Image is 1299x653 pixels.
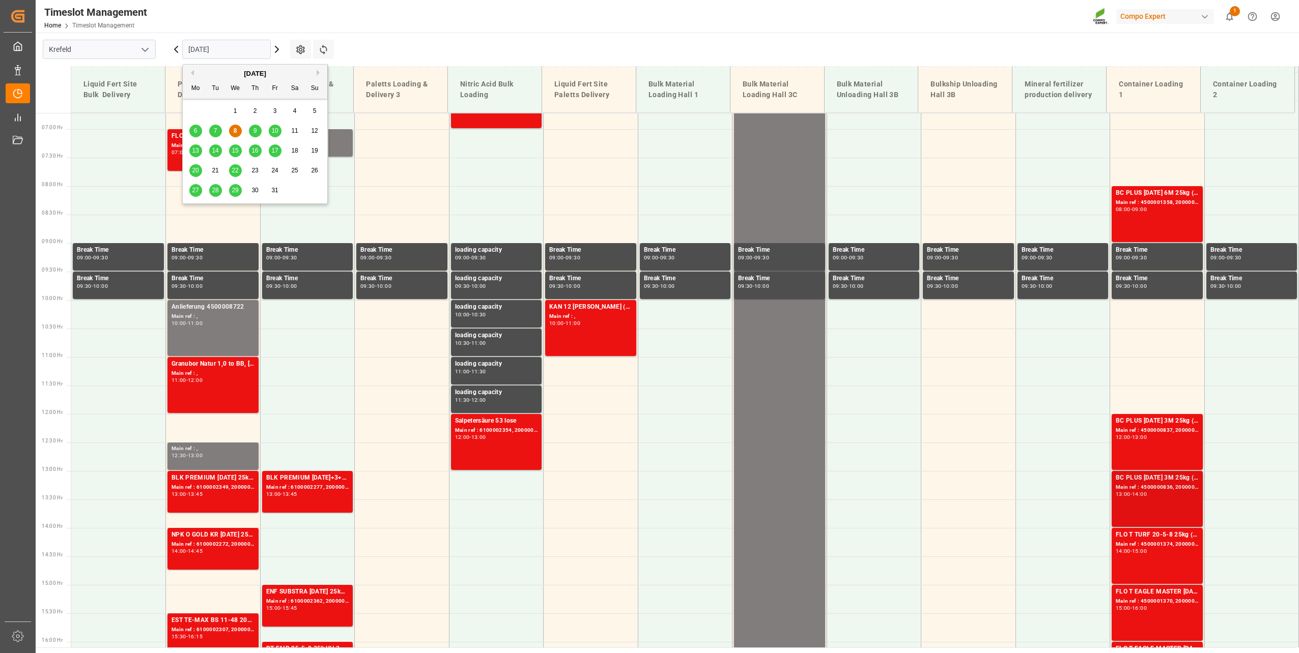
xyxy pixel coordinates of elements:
[308,164,321,177] div: Choose Sunday, October 26th, 2025
[471,312,486,317] div: 10:30
[926,75,1004,104] div: Bulkship Unloading Hall 3B
[209,144,222,157] div: Choose Tuesday, October 14th, 2025
[249,82,262,95] div: Th
[471,255,486,260] div: 09:30
[172,302,255,312] div: Anlieferung 4500008722
[192,187,199,194] span: 27
[42,267,63,273] span: 09:30 Hr
[289,82,301,95] div: Sa
[172,549,186,553] div: 14:00
[308,105,321,117] div: Choose Sunday, October 5th, 2025
[271,187,278,194] span: 31
[188,321,203,325] div: 11:00
[186,453,188,458] div: -
[738,284,753,288] div: 09:30
[660,284,675,288] div: 10:00
[738,274,821,284] div: Break Time
[360,255,375,260] div: 09:00
[172,369,255,378] div: Main ref : ,
[269,164,281,177] div: Choose Friday, October 24th, 2025
[644,75,722,104] div: Bulk Material Loading Hall 1
[273,107,277,114] span: 3
[455,435,470,439] div: 12:00
[377,284,391,288] div: 10:00
[209,82,222,95] div: Tu
[311,167,318,174] span: 26
[280,492,282,496] div: -
[455,369,470,374] div: 11:00
[1116,245,1199,255] div: Break Time
[212,167,218,174] span: 21
[469,435,471,439] div: -
[1021,75,1098,104] div: Mineral fertilizer production delivery
[1116,416,1199,426] div: BC PLUS [DATE] 3M 25kg (x42) WW
[1038,255,1053,260] div: 09:30
[42,352,63,358] span: 11:00 Hr
[293,107,297,114] span: 4
[42,552,63,557] span: 14:30 Hr
[1131,435,1132,439] div: -
[833,245,916,255] div: Break Time
[186,101,325,200] div: month 2025-10
[833,75,910,104] div: Bulk Material Unloading Hall 3B
[644,255,659,260] div: 09:00
[1132,492,1147,496] div: 14:00
[172,284,186,288] div: 09:30
[42,324,63,330] span: 10:30 Hr
[172,321,186,325] div: 10:00
[455,255,470,260] div: 09:00
[1093,8,1109,25] img: Screenshot%202023-09-29%20at%2010.02.21.png_1712312052.png
[188,378,203,382] div: 12:00
[1116,473,1199,483] div: BC PLUS [DATE] 3M 25kg (x42) WW
[549,284,564,288] div: 09:30
[455,426,538,435] div: Main ref : 6100002354, 2000001931
[311,127,318,134] span: 12
[188,492,203,496] div: 13:45
[249,125,262,137] div: Choose Thursday, October 9th, 2025
[291,167,298,174] span: 25
[249,144,262,157] div: Choose Thursday, October 16th, 2025
[942,255,943,260] div: -
[471,398,486,402] div: 12:00
[1225,284,1226,288] div: -
[1209,75,1286,104] div: Container Loading 2
[550,75,628,104] div: Liquid Fert Site Paletts Delivery
[1132,255,1147,260] div: 09:30
[266,483,349,492] div: Main ref : 6100002277, 2000001581;2000001525
[469,369,471,374] div: -
[271,167,278,174] span: 24
[658,255,660,260] div: -
[1241,5,1264,28] button: Help Center
[564,284,566,288] div: -
[1210,274,1293,284] div: Break Time
[1116,9,1214,24] div: Compo Expert
[291,147,298,154] span: 18
[283,492,297,496] div: 13:45
[360,284,375,288] div: 09:30
[93,255,108,260] div: 09:30
[549,302,632,312] div: KAN 12 [PERSON_NAME] (Vita)
[1116,435,1131,439] div: 12:00
[271,127,278,134] span: 10
[291,127,298,134] span: 11
[283,255,297,260] div: 09:30
[360,274,443,284] div: Break Time
[1225,255,1226,260] div: -
[1116,587,1199,597] div: FLO T EAGLE MASTER [DATE] 25kg (x42) WW
[172,245,255,255] div: Break Time
[311,147,318,154] span: 19
[280,255,282,260] div: -
[1116,274,1199,284] div: Break Time
[42,580,63,586] span: 15:00 Hr
[174,75,251,104] div: Paletts Loading & Delivery 1
[849,284,864,288] div: 10:00
[229,105,242,117] div: Choose Wednesday, October 1st, 2025
[469,255,471,260] div: -
[360,245,443,255] div: Break Time
[549,255,564,260] div: 09:00
[172,378,186,382] div: 11:00
[289,125,301,137] div: Choose Saturday, October 11th, 2025
[1227,255,1241,260] div: 09:30
[249,105,262,117] div: Choose Thursday, October 2nd, 2025
[644,274,727,284] div: Break Time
